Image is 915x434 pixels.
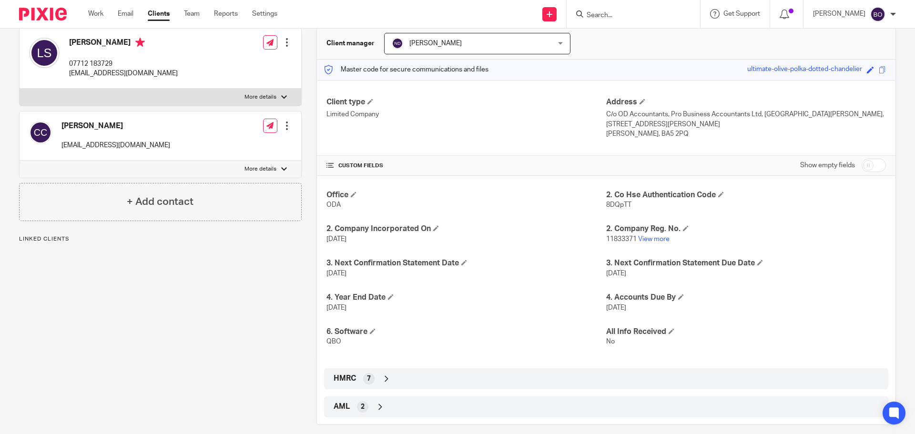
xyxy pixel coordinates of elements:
h4: 2. Company Reg. No. [606,224,886,234]
h4: + Add contact [127,194,193,209]
span: AML [334,402,350,412]
a: Email [118,9,133,19]
p: [EMAIL_ADDRESS][DOMAIN_NAME] [61,141,170,150]
span: No [606,338,615,345]
h4: 4. Accounts Due By [606,293,886,303]
h4: 3. Next Confirmation Statement Date [326,258,606,268]
p: C/o OD Accountants, Pro Business Accountants Ltd, [GEOGRAPHIC_DATA][PERSON_NAME], [STREET_ADDRESS... [606,110,886,129]
a: Settings [252,9,277,19]
span: [DATE] [326,270,346,277]
span: [PERSON_NAME] [409,40,462,47]
span: HMRC [334,373,356,384]
h4: 6. Software [326,327,606,337]
h4: Client type [326,97,606,107]
span: QBO [326,338,341,345]
h4: 2. Co Hse Authentication Code [606,190,886,200]
h4: Address [606,97,886,107]
h4: All Info Received [606,327,886,337]
a: Team [184,9,200,19]
p: Limited Company [326,110,606,119]
h4: CUSTOM FIELDS [326,162,606,170]
h4: [PERSON_NAME] [61,121,170,131]
p: 07712 183729 [69,59,178,69]
h4: 2. Company Incorporated On [326,224,606,234]
p: More details [244,93,276,101]
span: [DATE] [326,236,346,242]
span: Get Support [723,10,760,17]
p: More details [244,165,276,173]
img: svg%3E [29,121,52,144]
span: 2 [361,402,365,412]
p: Linked clients [19,235,302,243]
input: Search [586,11,671,20]
h4: 3. Next Confirmation Statement Due Date [606,258,886,268]
label: Show empty fields [800,161,855,170]
span: [DATE] [326,304,346,311]
p: [EMAIL_ADDRESS][DOMAIN_NAME] [69,69,178,78]
span: [DATE] [606,270,626,277]
img: svg%3E [392,38,403,49]
span: ODA [326,202,341,208]
span: 8DQpTT [606,202,631,208]
p: Master code for secure communications and files [324,65,488,74]
div: ultimate-olive-polka-dotted-chandelier [747,64,862,75]
img: svg%3E [870,7,885,22]
span: 11833371 [606,236,637,242]
a: Work [88,9,103,19]
h4: 4. Year End Date [326,293,606,303]
a: Clients [148,9,170,19]
span: 7 [367,374,371,384]
p: [PERSON_NAME] [813,9,865,19]
a: View more [638,236,670,242]
span: [DATE] [606,304,626,311]
img: Pixie [19,8,67,20]
h4: Office [326,190,606,200]
h4: [PERSON_NAME] [69,38,178,50]
i: Primary [135,38,145,47]
a: Reports [214,9,238,19]
img: svg%3E [29,38,60,68]
p: [PERSON_NAME], BA5 2PQ [606,129,886,139]
h3: Client manager [326,39,375,48]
